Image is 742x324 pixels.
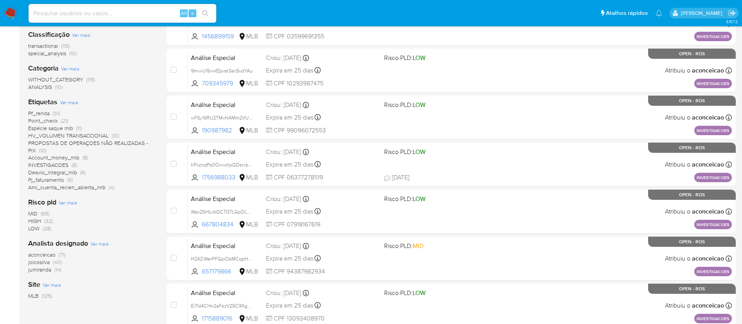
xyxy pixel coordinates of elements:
[681,9,725,17] p: joice.osilva@mercadopago.com.br
[197,8,213,19] button: search-icon
[29,8,216,18] input: Pesquise usuários ou casos...
[726,18,738,25] span: 3.157.2
[181,9,187,17] span: Alt
[606,9,648,17] span: Atalhos rápidos
[656,10,662,16] a: Notificações
[728,9,736,17] a: Sair
[191,9,194,17] span: s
